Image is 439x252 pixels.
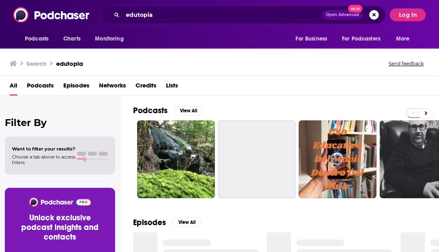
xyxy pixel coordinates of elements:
[133,217,201,228] a: EpisodesView All
[133,217,166,228] h2: Episodes
[95,33,123,45] span: Monitoring
[58,31,85,47] a: Charts
[12,146,75,152] span: Want to filter your results?
[28,197,91,207] img: Podchaser - Follow, Share and Rate Podcasts
[322,10,363,20] button: Open AdvancedNew
[19,31,59,47] button: open menu
[56,60,83,67] h3: edutopia
[326,13,359,17] span: Open Advanced
[5,117,115,128] h2: Filter By
[133,106,203,116] a: PodcastsView All
[25,33,49,45] span: Podcasts
[12,154,75,165] span: Choose a tab above to access filters.
[26,60,47,67] h3: Search
[63,33,81,45] span: Charts
[13,7,90,22] img: Podchaser - Follow, Share and Rate Podcasts
[337,31,392,47] button: open menu
[290,31,337,47] button: open menu
[123,8,322,21] input: Search podcasts, credits, & more...
[27,79,54,96] a: Podcasts
[89,31,134,47] button: open menu
[101,6,386,24] div: Search podcasts, credits, & more...
[136,79,156,96] a: Credits
[133,106,168,116] h2: Podcasts
[10,79,17,96] a: All
[295,33,327,45] span: For Business
[396,33,410,45] span: More
[99,79,126,96] a: Networks
[14,213,105,242] h3: Unlock exclusive podcast insights and contacts
[172,217,201,227] button: View All
[348,5,362,12] span: New
[166,79,178,96] a: Lists
[390,8,426,21] button: Log In
[174,106,203,116] button: View All
[63,79,89,96] a: Episodes
[386,60,426,67] button: Send feedback
[342,33,380,45] span: For Podcasters
[390,31,420,47] button: open menu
